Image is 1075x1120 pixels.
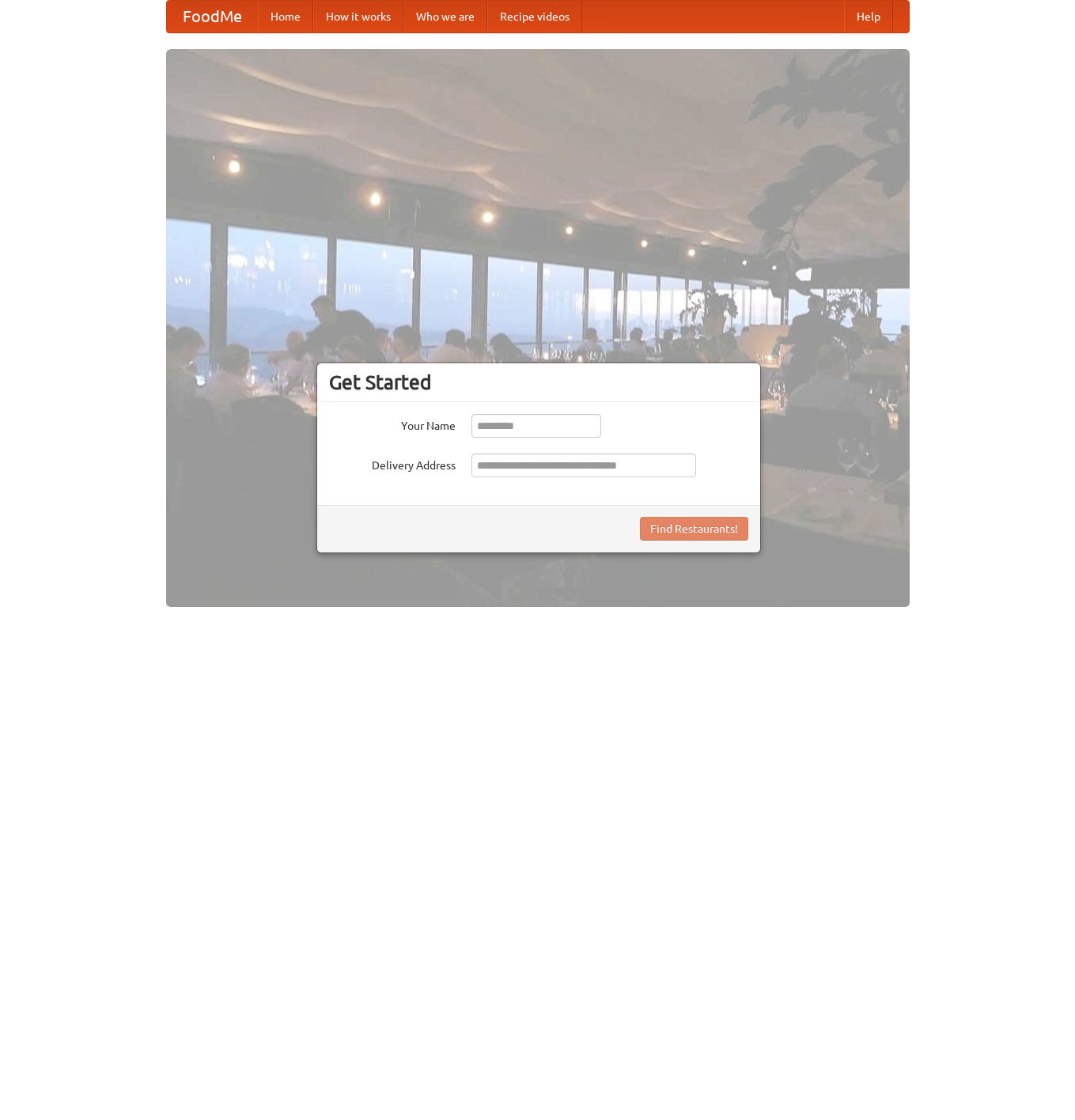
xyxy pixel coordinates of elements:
[487,1,582,32] a: Recipe videos
[329,414,456,434] label: Your Name
[844,1,893,32] a: Help
[403,1,487,32] a: Who we are
[329,370,748,394] h3: Get Started
[258,1,313,32] a: Home
[640,517,748,541] button: Find Restaurants!
[313,1,403,32] a: How it works
[167,1,258,32] a: FoodMe
[329,454,456,473] label: Delivery Address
